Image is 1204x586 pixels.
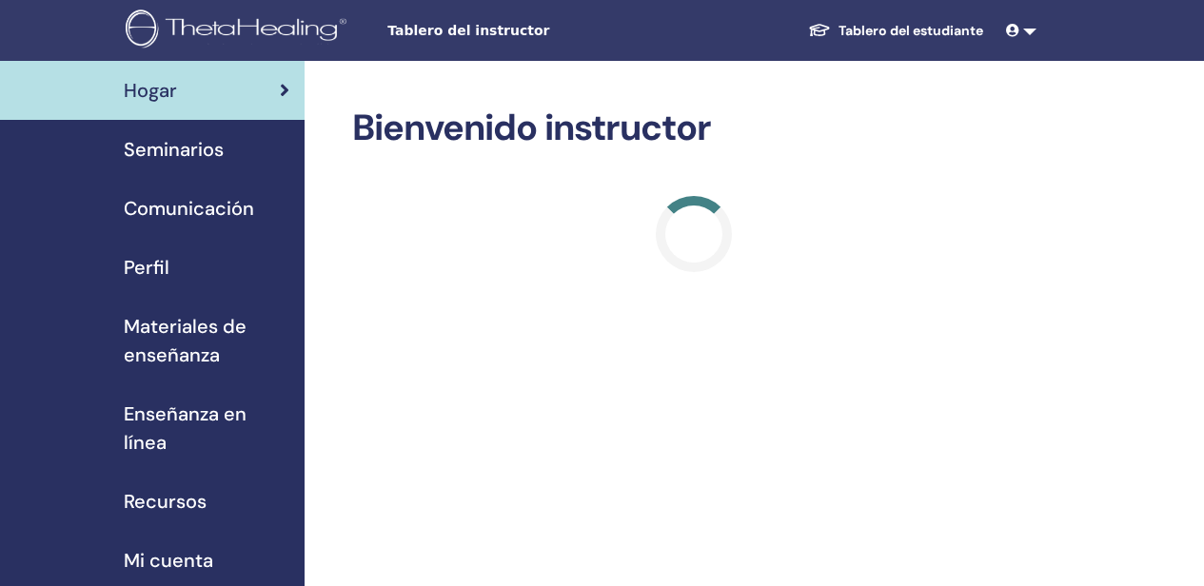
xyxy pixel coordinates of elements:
[124,253,169,282] span: Perfil
[124,76,177,105] span: Hogar
[124,135,224,164] span: Seminarios
[124,546,213,575] span: Mi cuenta
[124,312,289,369] span: Materiales de enseñanza
[124,487,207,516] span: Recursos
[124,194,254,223] span: Comunicación
[126,10,353,52] img: logo.png
[387,21,673,41] span: Tablero del instructor
[808,22,831,38] img: graduation-cap-white.svg
[124,400,289,457] span: Enseñanza en línea
[352,107,1036,150] h2: Bienvenido instructor
[793,13,998,49] a: Tablero del estudiante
